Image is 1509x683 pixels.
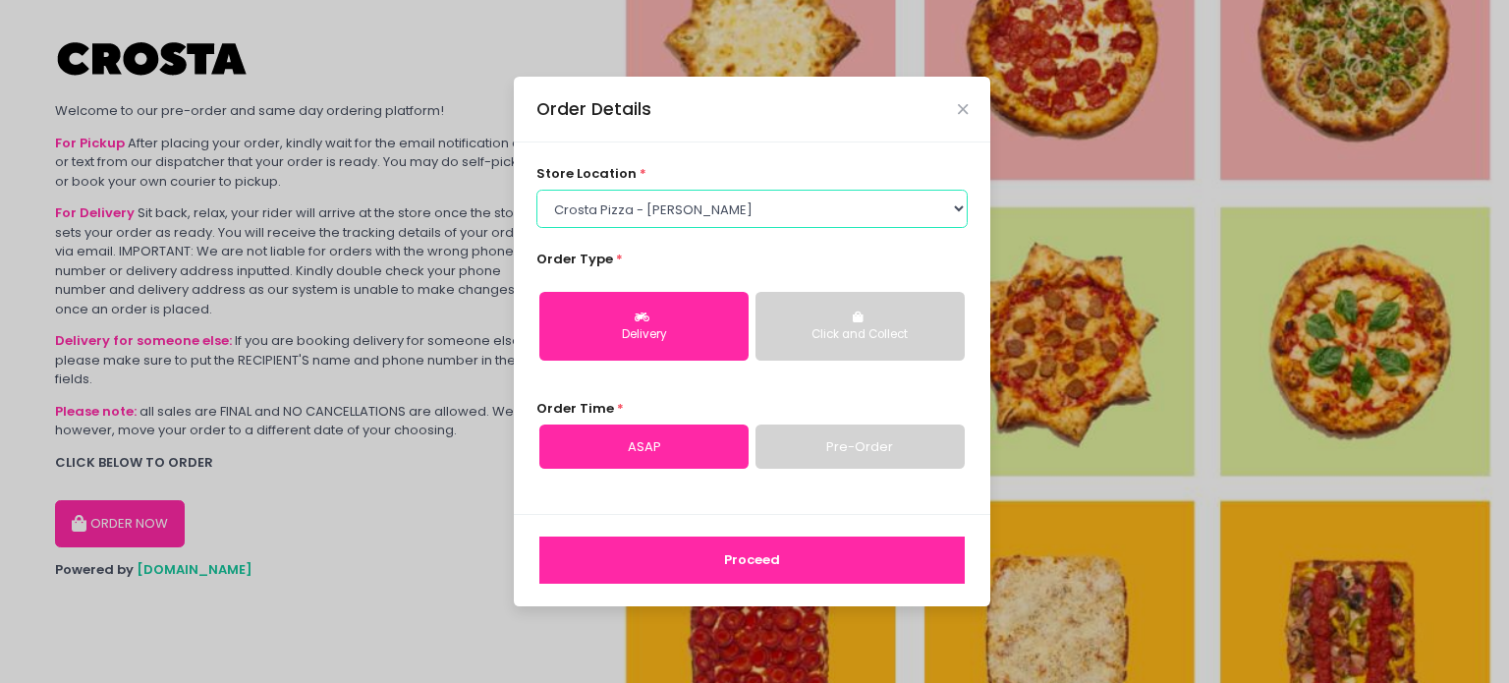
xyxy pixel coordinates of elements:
div: Order Details [536,96,651,122]
button: Close [958,104,968,114]
button: Click and Collect [755,292,965,361]
button: Proceed [539,537,965,584]
a: ASAP [539,425,749,470]
div: Click and Collect [769,326,951,344]
span: store location [536,164,637,183]
span: Order Type [536,250,613,268]
div: Delivery [553,326,735,344]
a: Pre-Order [755,425,965,470]
button: Delivery [539,292,749,361]
span: Order Time [536,399,614,418]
